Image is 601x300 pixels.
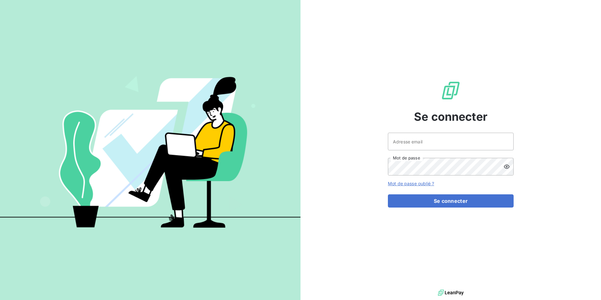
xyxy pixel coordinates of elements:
[388,133,514,150] input: placeholder
[414,108,488,125] span: Se connecter
[438,288,464,297] img: logo
[441,81,461,101] img: Logo LeanPay
[388,194,514,208] button: Se connecter
[388,181,434,186] a: Mot de passe oublié ?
